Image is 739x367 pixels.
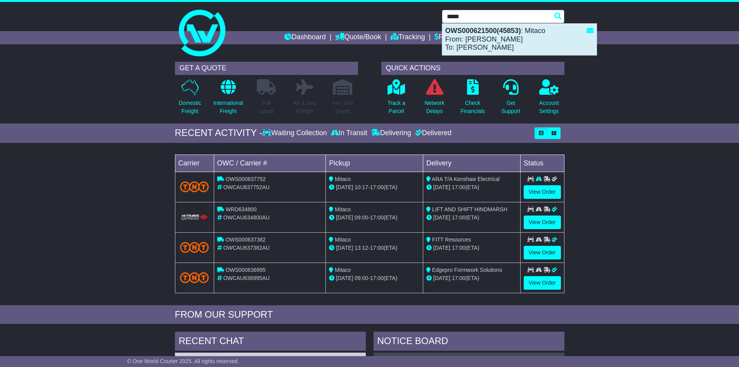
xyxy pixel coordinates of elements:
[460,99,485,115] p: Check Financials
[223,275,270,281] span: OWCAU636995AU
[370,245,384,251] span: 17:00
[370,275,384,281] span: 17:00
[329,274,420,282] div: - (ETA)
[452,214,466,221] span: 17:00
[539,79,559,120] a: AccountSettings
[413,129,452,137] div: Delivered
[426,274,517,282] div: (ETA)
[336,245,353,251] span: [DATE]
[225,267,266,273] span: OWS000636995
[426,183,517,191] div: (ETA)
[329,244,420,252] div: - (ETA)
[442,24,597,55] div: : Mitaco From: [PERSON_NAME] To: [PERSON_NAME]
[175,309,564,320] div: FROM OUR SUPPORT
[335,237,351,243] span: Mitaco
[225,237,266,243] span: OWS000637382
[501,79,521,120] a: GetSupport
[432,237,471,243] span: FITT Resources
[423,155,520,172] td: Delivery
[452,184,466,190] span: 17:00
[213,99,243,115] p: International Freight
[381,62,564,75] div: QUICK ACTIONS
[329,214,420,222] div: - (ETA)
[213,79,244,120] a: InternationalFreight
[432,206,507,212] span: LIFT AND SHIFT HINDMARSH
[175,155,214,172] td: Carrier
[524,276,561,290] a: View Order
[452,245,466,251] span: 17:00
[293,99,316,115] p: Air & Sea Freight
[336,184,353,190] span: [DATE]
[175,62,358,75] div: GET A QUOTE
[387,79,406,120] a: Track aParcel
[370,214,384,221] span: 17:00
[424,99,444,115] p: Network Delays
[370,184,384,190] span: 17:00
[501,99,520,115] p: Get Support
[257,99,276,115] p: Full Loads
[332,99,353,115] p: Air / Sea Depot
[374,332,564,353] div: NOTICE BOARD
[326,155,423,172] td: Pickup
[539,99,559,115] p: Account Settings
[524,216,561,229] a: View Order
[284,31,326,44] a: Dashboard
[335,31,381,44] a: Quote/Book
[223,184,270,190] span: OWCAU637752AU
[335,206,351,212] span: Mitaco
[175,332,366,353] div: RECENT CHAT
[355,245,368,251] span: 13:12
[391,31,425,44] a: Tracking
[335,267,351,273] span: Mitaco
[433,245,450,251] span: [DATE]
[369,129,413,137] div: Delivering
[424,79,445,120] a: NetworkDelays
[175,127,263,139] div: RECENT ACTIVITY -
[336,275,353,281] span: [DATE]
[262,129,329,137] div: Waiting Collection
[180,242,209,252] img: TNT_Domestic.png
[460,79,485,120] a: CheckFinancials
[524,185,561,199] a: View Order
[520,155,564,172] td: Status
[178,99,201,115] p: Domestic Freight
[432,176,500,182] span: ARA T/A Kenshaw Electrical
[433,184,450,190] span: [DATE]
[388,99,405,115] p: Track a Parcel
[355,184,368,190] span: 10:17
[225,206,256,212] span: WRD634800
[329,183,420,191] div: - (ETA)
[355,214,368,221] span: 09:00
[452,275,466,281] span: 17:00
[426,244,517,252] div: (ETA)
[432,267,502,273] span: Edgepro Formwork Solutions
[355,275,368,281] span: 09:00
[127,358,239,364] span: © One World Courier 2025. All rights reserved.
[223,245,270,251] span: OWCAU637382AU
[223,214,270,221] span: OWCAU634800AU
[336,214,353,221] span: [DATE]
[329,129,369,137] div: In Transit
[434,31,470,44] a: Financials
[524,246,561,259] a: View Order
[214,155,326,172] td: OWC / Carrier #
[335,176,351,182] span: Mitaco
[426,214,517,222] div: (ETA)
[433,214,450,221] span: [DATE]
[433,275,450,281] span: [DATE]
[225,176,266,182] span: OWS000637752
[180,181,209,192] img: TNT_Domestic.png
[180,272,209,283] img: TNT_Domestic.png
[180,214,209,221] img: HiTrans.png
[178,79,201,120] a: DomesticFreight
[445,27,521,35] strong: OWS000621500(45853)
